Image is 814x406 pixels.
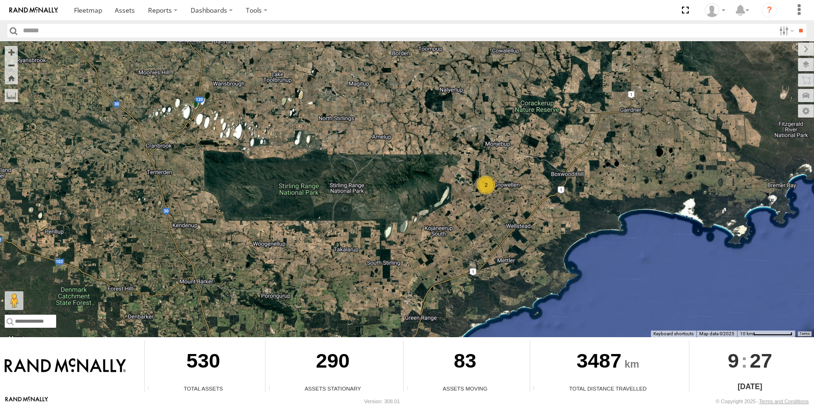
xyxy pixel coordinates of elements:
div: 83 [404,340,526,384]
a: Terms and Conditions [759,399,809,404]
div: Total distance travelled by all assets within specified date range and applied filters [530,385,544,392]
div: : [689,340,811,381]
button: Zoom out [5,59,18,72]
label: Map Settings [798,104,814,118]
img: Rand McNally [5,358,126,374]
button: Zoom in [5,46,18,59]
div: 3487 [530,340,686,384]
div: Total Distance Travelled [530,384,686,392]
div: © Copyright 2025 - [716,399,809,404]
div: Total Assets [145,384,262,392]
button: Map Scale: 10 km per 80 pixels [737,331,795,337]
div: 290 [266,340,400,384]
label: Search Filter Options [776,24,796,37]
span: 10 km [740,331,753,336]
div: 2 [477,176,496,194]
i: ? [762,3,777,18]
button: Drag Pegman onto the map to open Street View [5,291,23,310]
div: [DATE] [689,381,811,392]
a: Terms (opens in new tab) [800,332,810,335]
button: Zoom Home [5,72,18,84]
div: Total number of assets current stationary. [266,385,280,392]
div: Jaydon Walker [702,3,729,17]
div: Total number of assets current in transit. [404,385,418,392]
div: Assets Moving [404,384,526,392]
div: Total number of Enabled Assets [145,385,159,392]
button: Keyboard shortcuts [653,331,694,337]
span: 9 [728,340,739,381]
label: Measure [5,89,18,102]
span: 27 [750,340,772,381]
img: rand-logo.svg [9,7,58,14]
a: Visit our Website [5,397,48,406]
div: 530 [145,340,262,384]
div: Assets Stationary [266,384,400,392]
span: Map data ©2025 [699,331,734,336]
div: Version: 308.01 [364,399,400,404]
